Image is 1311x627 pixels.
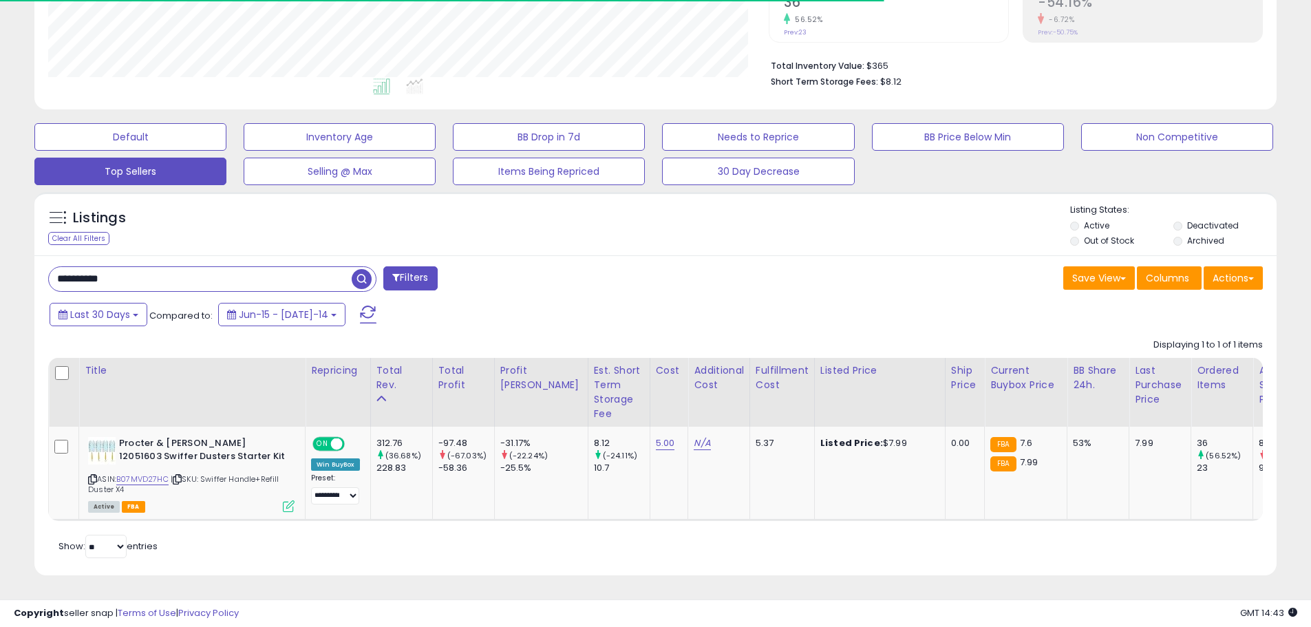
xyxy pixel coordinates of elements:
div: -58.36 [438,462,494,474]
div: Clear All Filters [48,232,109,245]
span: Compared to: [149,309,213,322]
b: Total Inventory Value: [771,60,864,72]
div: Ship Price [951,363,979,392]
button: Columns [1137,266,1202,290]
span: ON [314,438,331,450]
div: 36 [1197,437,1253,449]
b: Listed Price: [820,436,883,449]
span: 7.99 [1020,456,1038,469]
div: 5.37 [756,437,804,449]
span: $8.12 [880,75,902,88]
a: Privacy Policy [178,606,239,619]
button: Needs to Reprice [662,123,854,151]
strong: Copyright [14,606,64,619]
button: Selling @ Max [244,158,436,185]
span: Show: entries [58,540,158,553]
label: Archived [1187,235,1224,246]
div: Profit [PERSON_NAME] [500,363,582,392]
small: (-67.03%) [447,450,487,461]
div: Displaying 1 to 1 of 1 items [1153,339,1263,352]
div: 312.76 [376,437,432,449]
button: Items Being Repriced [453,158,645,185]
label: Active [1084,220,1109,231]
div: BB Share 24h. [1073,363,1123,392]
small: FBA [990,456,1016,471]
a: N/A [694,436,710,450]
span: Last 30 Days [70,308,130,321]
small: (-24.11%) [603,450,637,461]
span: 7.6 [1020,436,1032,449]
h5: Listings [73,209,126,228]
div: Avg Selling Price [1259,363,1309,407]
button: Last 30 Days [50,303,147,326]
div: Last Purchase Price [1135,363,1185,407]
div: Preset: [311,474,360,504]
div: ASIN: [88,437,295,511]
button: Inventory Age [244,123,436,151]
div: $7.99 [820,437,935,449]
span: FBA [122,501,145,513]
div: Ordered Items [1197,363,1247,392]
small: 56.52% [790,14,822,25]
a: Terms of Use [118,606,176,619]
div: Cost [656,363,683,378]
button: 30 Day Decrease [662,158,854,185]
small: -6.72% [1044,14,1074,25]
span: All listings currently available for purchase on Amazon [88,501,120,513]
a: 5.00 [656,436,675,450]
div: Est. Short Term Storage Fee [594,363,644,421]
div: Title [85,363,299,378]
button: BB Price Below Min [872,123,1064,151]
li: $365 [771,56,1253,73]
button: Filters [383,266,437,290]
div: 228.83 [376,462,432,474]
small: (36.68%) [385,450,421,461]
div: 8.12 [594,437,650,449]
button: BB Drop in 7d [453,123,645,151]
p: Listing States: [1070,204,1277,217]
div: Fulfillment Cost [756,363,809,392]
small: (56.52%) [1206,450,1241,461]
div: 7.99 [1135,437,1180,449]
div: 10.7 [594,462,650,474]
a: B07MVD27HC [116,474,169,485]
label: Out of Stock [1084,235,1134,246]
img: 41jYG0xvtoL._SL40_.jpg [88,437,116,465]
span: OFF [343,438,365,450]
div: Listed Price [820,363,939,378]
span: Jun-15 - [DATE]-14 [239,308,328,321]
div: 53% [1073,437,1118,449]
span: 2025-08-14 14:43 GMT [1240,606,1297,619]
small: Prev: -50.75% [1038,28,1078,36]
small: Prev: 23 [784,28,807,36]
b: Short Term Storage Fees: [771,76,878,87]
div: Current Buybox Price [990,363,1061,392]
div: -25.5% [500,462,588,474]
div: Repricing [311,363,365,378]
div: Total Rev. [376,363,427,392]
span: | SKU: Swiffer Handle+Refill Duster X4 [88,474,279,494]
button: Non Competitive [1081,123,1273,151]
div: 0.00 [951,437,974,449]
div: 23 [1197,462,1253,474]
div: seller snap | | [14,607,239,620]
button: Save View [1063,266,1135,290]
b: Procter & [PERSON_NAME] 12051603 Swiffer Dusters Starter Kit [119,437,286,466]
button: Jun-15 - [DATE]-14 [218,303,345,326]
button: Default [34,123,226,151]
button: Actions [1204,266,1263,290]
div: -31.17% [500,437,588,449]
button: Top Sellers [34,158,226,185]
span: Columns [1146,271,1189,285]
div: Total Profit [438,363,489,392]
div: -97.48 [438,437,494,449]
small: (-22.24%) [509,450,548,461]
div: Additional Cost [694,363,744,392]
div: Win BuyBox [311,458,360,471]
small: FBA [990,437,1016,452]
label: Deactivated [1187,220,1239,231]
